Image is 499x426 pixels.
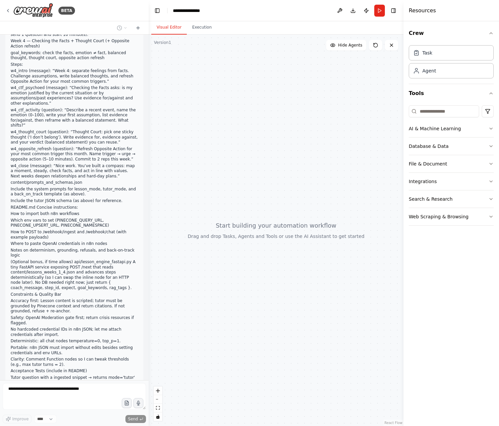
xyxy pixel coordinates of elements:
button: Database & Data [409,138,494,155]
p: Where to paste OpenAI credentials in n8n nodes [11,241,138,247]
button: Web Scraping & Browsing [409,208,494,225]
button: Send [125,415,146,423]
p: w4_ctf_activity (question): “Describe a recent event, name the emotion (0–100), write your first ... [11,108,138,128]
p: Steps: [11,62,138,67]
span: Hide Agents [338,43,362,48]
p: Portable: n8n JSON must import without edits besides setting credentials and env URLs. [11,345,138,356]
button: Integrations [409,173,494,190]
h4: Resources [409,7,436,15]
p: (Optional bonus, if time allows) api/lesson_engine_fastapi.py A tiny FastAPI service exposing POS... [11,260,138,291]
div: AI & Machine Learning [409,125,461,132]
p: content/prompts_and_schemas.json [11,180,138,185]
div: Database & Data [409,143,449,150]
div: Crew [409,43,494,84]
div: Search & Research [409,196,453,202]
p: Acceptance Tests (include in README) [11,369,138,374]
p: w4_ctf_psychoed (message): “Checking the Facts asks: is my emotion justified by the current situa... [11,85,138,106]
p: Include the system prompts for lesson_mode, tutor_mode, and a back_on_track template (as above). [11,187,138,197]
p: Safety: OpenAI Moderation gate first; return crisis resources if flagged. [11,315,138,326]
button: Hide Agents [326,40,366,51]
button: Hide right sidebar [389,6,398,15]
p: README.md Concise instructions: [11,205,138,210]
p: Clarity: Comment Function nodes so I can tweak thresholds (e.g., max tutor turns = 2). [11,357,138,367]
p: Include the tutor JSON schema (as above) for reference. [11,198,138,204]
button: AI & Machine Learning [409,120,494,137]
div: Agent [422,67,436,74]
p: Tutor question with a ingested snippet → returns mode='tutor' + citations. [11,375,138,385]
button: Visual Editor [151,21,187,35]
div: BETA [58,7,75,15]
div: Integrations [409,178,437,185]
button: Tools [409,84,494,103]
button: fit view [154,404,162,412]
p: Week 4 — Checking the Facts + Thought Court (+ Opposite Action refresh) [11,39,138,49]
button: Switch to previous chat [114,24,130,32]
p: w4_close (message): “Nice work. You’ve built a compass: map a moment, steady, check facts, and ac... [11,163,138,179]
div: Task [422,50,432,56]
p: w4_thought_court (question): “Thought Court: pick one sticky thought (‘I don’t belong’). Write ev... [11,130,138,145]
button: zoom out [154,395,162,404]
p: Constraints & Quality Bar [11,292,138,297]
div: File & Document [409,160,447,167]
p: goal_keywords: check the facts, emotion ≠ fact, balanced thought, thought court, opposite action ... [11,51,138,61]
p: Which env vars to set (PINECONE_QUERY_URL, PINECONE_UPSERT_URL, PINECONE_NAMESPACE) [11,218,138,228]
span: Send [128,416,138,422]
p: Accuracy first: Lesson content is scripted; tutor must be grounded by Pinecone context and return... [11,298,138,314]
p: w4_opposite_refresh (question): “Refresh Opposite Action for your most common trigger this month.... [11,147,138,162]
p: Deterministic: all chat nodes temperature=0, top_p=1. [11,339,138,344]
button: zoom in [154,386,162,395]
p: Notes on determinism, grounding, refusals, and back-on-track logic [11,248,138,258]
nav: breadcrumb [173,7,206,14]
img: Logo [13,3,53,18]
p: How to import both n8n workflows [11,211,138,217]
button: Improve [3,415,32,423]
button: Search & Research [409,190,494,208]
button: Click to speak your automation idea [133,398,143,408]
p: No hardcoded credential IDs in n8n JSON; let me attach credentials after import. [11,327,138,337]
button: Upload files [122,398,132,408]
a: React Flow attribution [385,421,402,425]
div: Web Scraping & Browsing [409,213,468,220]
button: File & Document [409,155,494,172]
p: w4_intro (message): “Week 4: separate feelings from facts. Challenge assumptions, write balanced ... [11,68,138,84]
button: toggle interactivity [154,412,162,421]
div: React Flow controls [154,386,162,421]
p: How to POST to /webhook/ingest and /webhook/chat (with example payloads) [11,230,138,240]
button: Execution [187,21,217,35]
button: Crew [409,24,494,43]
div: Version 1 [154,40,171,45]
span: Improve [12,416,29,422]
div: Tools [409,103,494,231]
button: Start a new chat [133,24,143,32]
button: Hide left sidebar [153,6,162,15]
